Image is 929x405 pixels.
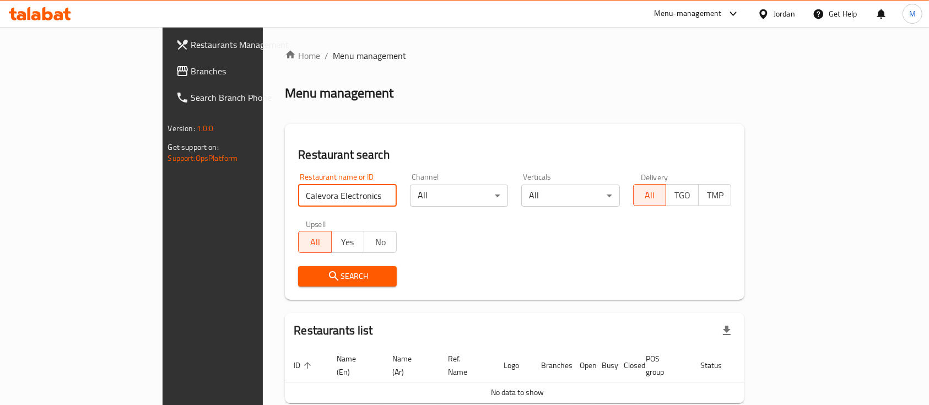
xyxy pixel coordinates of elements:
nav: breadcrumb [285,49,744,62]
a: Branches [167,58,318,84]
span: ID [294,359,315,372]
button: All [298,231,331,253]
label: Upsell [306,220,326,228]
button: No [364,231,397,253]
th: Logo [495,349,532,382]
a: Restaurants Management [167,31,318,58]
th: Branches [532,349,571,382]
span: Version: [168,121,195,136]
label: Delivery [641,173,668,181]
span: Name (En) [337,352,370,379]
div: All [521,185,620,207]
span: M [909,8,916,20]
div: Export file [714,317,740,344]
div: Jordan [774,8,795,20]
h2: Restaurant search [298,147,731,163]
span: Yes [336,234,360,250]
button: Search [298,266,397,287]
span: Ref. Name [448,352,482,379]
span: 1.0.0 [197,121,214,136]
div: All [410,185,509,207]
button: TMP [698,184,731,206]
button: TGO [666,184,699,206]
input: Search for restaurant name or ID.. [298,185,397,207]
span: No data to show [491,385,544,399]
span: Get support on: [168,140,219,154]
table: enhanced table [285,349,787,403]
span: Restaurants Management [191,38,309,51]
span: All [303,234,327,250]
span: All [638,187,662,203]
h2: Restaurants list [294,322,372,339]
span: Menu management [333,49,406,62]
span: No [369,234,392,250]
span: Search Branch Phone [191,91,309,104]
div: Menu-management [654,7,722,20]
a: Search Branch Phone [167,84,318,111]
a: Support.OpsPlatform [168,151,238,165]
li: / [325,49,328,62]
span: Search [307,269,388,283]
span: Name (Ar) [392,352,426,379]
span: TMP [703,187,727,203]
th: Closed [615,349,637,382]
span: Branches [191,64,309,78]
button: Yes [331,231,364,253]
th: Open [571,349,593,382]
h2: Menu management [285,84,393,102]
th: Busy [593,349,615,382]
span: TGO [671,187,694,203]
button: All [633,184,666,206]
span: POS group [646,352,678,379]
span: Status [700,359,736,372]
